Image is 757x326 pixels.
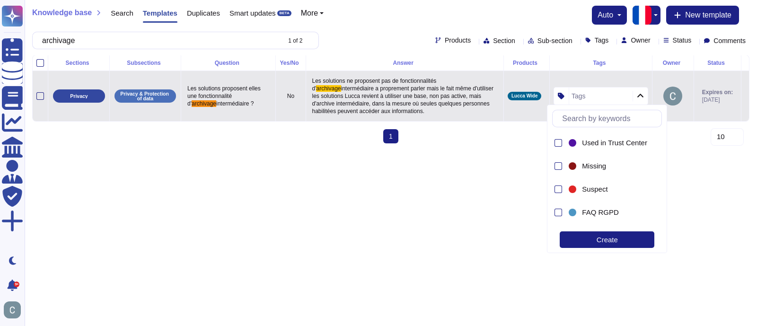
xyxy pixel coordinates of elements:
div: BETA [277,10,291,16]
span: Lucca Wide [511,94,537,98]
span: Duplicates [187,9,220,17]
span: Tags [595,37,609,44]
span: Section [493,37,515,44]
span: auto [598,11,613,19]
span: Comments [713,37,746,44]
div: Conflict [567,225,652,246]
div: Status [698,60,737,66]
span: Products [445,37,471,44]
button: auto [598,11,621,19]
span: FAQ RGPD [582,208,619,217]
div: Owner [656,60,690,66]
div: Suspect [567,178,652,200]
span: Expires on: [702,88,733,96]
p: No [280,92,301,100]
div: Suspect [582,185,648,194]
span: intermédiaire ? [216,100,254,107]
span: Used in Trust Center [582,139,647,147]
span: intermédiaire a proprement parler mais le fait même d'utiliser les solutions Lucca revient à util... [312,85,495,115]
div: Yes/No [280,60,301,66]
div: Missing [567,155,652,176]
span: Templates [143,9,177,17]
span: Missing [582,162,606,170]
button: More [301,9,324,17]
p: Privacy & Protection of data [118,91,173,101]
span: Knowledge base [32,9,92,17]
div: Create [560,231,654,248]
input: Search by keywords [37,32,280,49]
div: Products [508,60,546,66]
div: Sections [52,60,106,66]
img: user [663,87,682,106]
img: fr [633,6,651,25]
div: FAQ RGPD [582,208,648,217]
span: Les solutions proposent elles une fonctionnalité d' [187,85,262,107]
div: Used in Trust Center [567,137,578,149]
span: New template [685,11,731,19]
span: Owner [631,37,650,44]
span: Suspect [582,185,607,194]
img: user [4,301,21,318]
div: FAQ RGPD [567,202,652,223]
div: Tags [572,92,586,100]
p: Privacy [70,94,88,99]
span: More [301,9,318,17]
div: Missing [582,162,648,170]
div: 9+ [14,282,19,287]
div: Subsections [114,60,177,66]
div: Suspect [567,184,578,195]
span: Search [111,9,133,17]
button: New template [666,6,739,25]
button: user [2,300,27,320]
div: Question [185,60,272,66]
div: 1 of 2 [288,38,302,44]
span: archivage [192,100,216,107]
span: Smart updates [229,9,276,17]
span: Status [673,37,692,44]
input: Search by keywords [557,110,661,127]
div: Missing [567,160,578,172]
div: Tags [554,60,648,66]
span: Sub-section [537,37,572,44]
div: Used in Trust Center [582,139,648,147]
span: [DATE] [702,96,733,104]
div: Answer [310,60,500,66]
div: FAQ RGPD [567,207,578,218]
span: Les solutions ne proposent pas de fonctionnalités d' [312,78,438,92]
span: 1 [383,129,398,143]
span: archivage [316,85,341,92]
div: Used in Trust Center [567,132,652,153]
